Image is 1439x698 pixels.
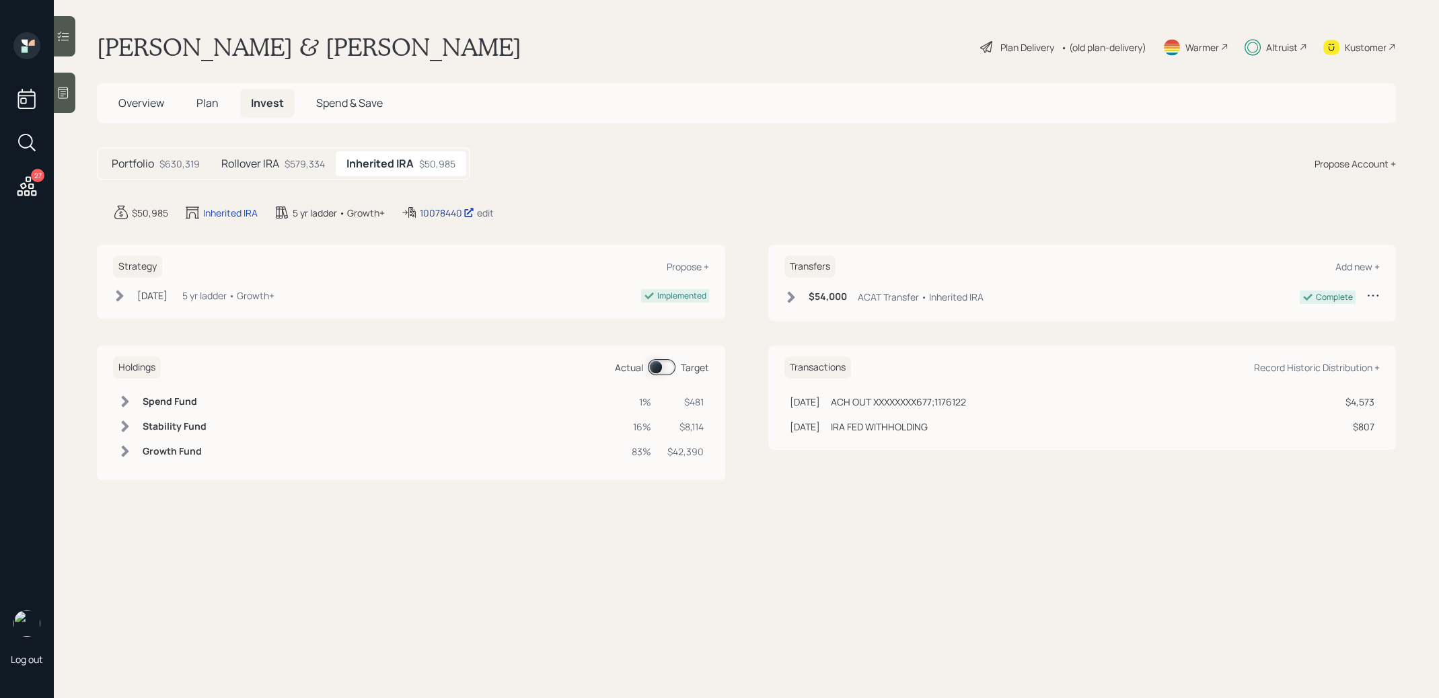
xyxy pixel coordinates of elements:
[419,157,455,171] div: $50,985
[159,157,200,171] div: $630,319
[667,260,709,273] div: Propose +
[132,206,168,220] div: $50,985
[251,95,284,110] span: Invest
[31,169,44,182] div: 27
[13,610,40,637] img: treva-nostdahl-headshot.png
[143,421,207,432] h6: Stability Fund
[1061,40,1146,54] div: • (old plan-delivery)
[632,395,651,409] div: 1%
[615,360,643,375] div: Actual
[316,95,383,110] span: Spend & Save
[203,206,258,220] div: Inherited IRA
[1000,40,1054,54] div: Plan Delivery
[11,653,43,666] div: Log out
[790,395,820,409] div: [DATE]
[196,95,219,110] span: Plan
[143,396,207,408] h6: Spend Fund
[1266,40,1298,54] div: Altruist
[137,288,168,303] div: [DATE]
[143,446,207,457] h6: Growth Fund
[831,395,966,409] div: ACH OUT XXXXXXXX677;1176122
[285,157,325,171] div: $579,334
[667,444,704,459] div: $42,390
[1345,395,1374,409] div: $4,573
[809,291,847,303] h6: $54,000
[346,157,414,170] h5: Inherited IRA
[1185,40,1219,54] div: Warmer
[790,420,820,434] div: [DATE]
[113,356,161,379] h6: Holdings
[1345,40,1387,54] div: Kustomer
[1254,361,1380,374] div: Record Historic Distribution +
[657,290,706,302] div: Implemented
[1316,291,1353,303] div: Complete
[1315,157,1396,171] div: Propose Account +
[681,360,709,375] div: Target
[112,157,154,170] h5: Portfolio
[667,395,704,409] div: $481
[1345,420,1374,434] div: $807
[221,157,279,170] h5: Rollover IRA
[784,356,851,379] h6: Transactions
[1335,260,1380,273] div: Add new +
[118,95,164,110] span: Overview
[858,290,984,304] div: ACAT Transfer • Inherited IRA
[632,420,651,434] div: 16%
[113,256,162,278] h6: Strategy
[632,444,651,459] div: 83%
[667,420,704,434] div: $8,114
[784,256,836,278] h6: Transfers
[97,32,521,62] h1: [PERSON_NAME] & [PERSON_NAME]
[182,288,274,303] div: 5 yr ladder • Growth+
[831,420,928,434] div: IRA FED WITHHOLDING
[420,206,474,220] div: 10078440
[293,206,385,220] div: 5 yr ladder • Growth+
[477,206,494,219] div: edit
